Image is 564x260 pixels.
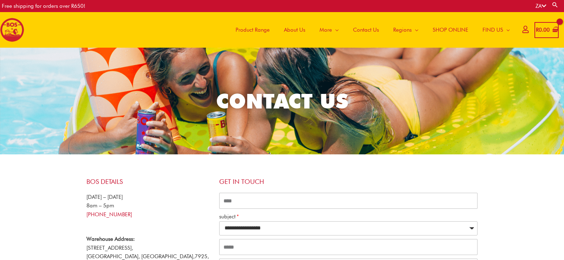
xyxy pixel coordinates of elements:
[534,22,559,38] a: View Shopping Cart, empty
[386,12,426,48] a: Regions
[86,253,195,260] span: [GEOGRAPHIC_DATA], [GEOGRAPHIC_DATA],
[320,19,332,41] span: More
[83,88,481,114] h2: CONTACT US
[86,245,133,251] span: [STREET_ADDRESS],
[86,236,135,242] strong: Warehouse Address:
[483,19,503,41] span: FIND US
[346,12,386,48] a: Contact Us
[219,178,478,186] h4: Get in touch
[86,211,132,218] a: [PHONE_NUMBER]
[86,194,123,200] span: [DATE] – [DATE]
[536,27,539,33] span: R
[433,19,468,41] span: SHOP ONLINE
[223,12,517,48] nav: Site Navigation
[277,12,312,48] a: About Us
[426,12,475,48] a: SHOP ONLINE
[284,19,305,41] span: About Us
[228,12,277,48] a: Product Range
[393,19,412,41] span: Regions
[86,178,212,186] h4: BOS Details
[552,1,559,8] a: Search button
[536,3,546,9] a: ZA
[353,19,379,41] span: Contact Us
[312,12,346,48] a: More
[219,212,239,221] label: subject
[236,19,270,41] span: Product Range
[86,202,114,209] span: 8am – 5pm
[536,27,550,33] bdi: 0.00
